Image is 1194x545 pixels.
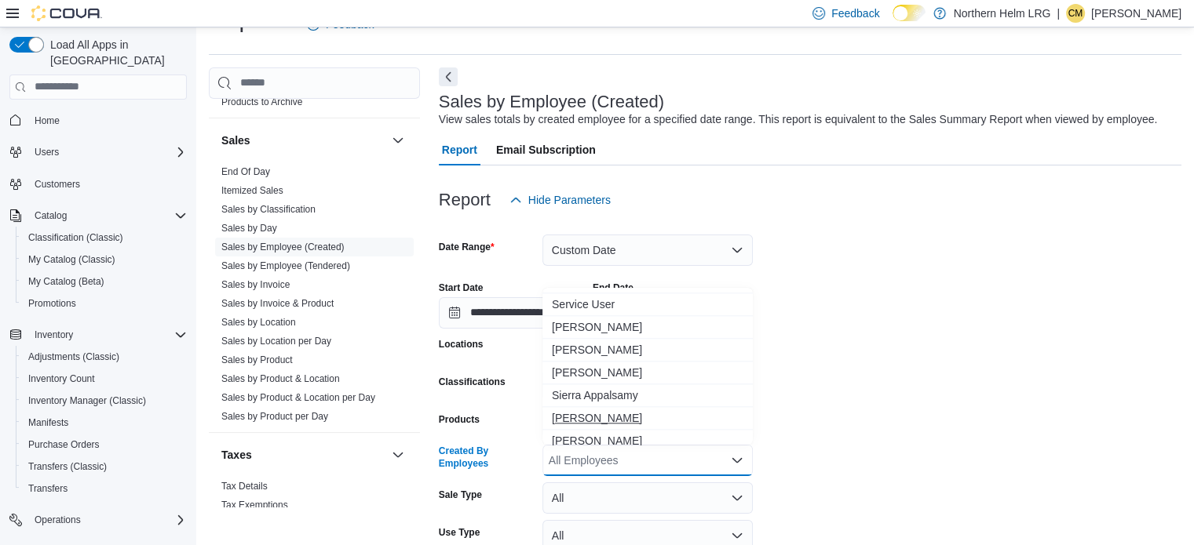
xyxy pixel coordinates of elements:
a: Customers [28,175,86,194]
a: My Catalog (Beta) [22,272,111,291]
span: Catalog [35,209,67,222]
label: Start Date [439,282,484,294]
a: Sales by Location per Day [221,336,331,347]
button: Skyler Griswold [542,407,753,430]
span: Sales by Employee (Tendered) [221,260,350,272]
span: [PERSON_NAME] [552,365,743,380]
input: Dark Mode [893,5,926,21]
button: Adjustments (Classic) [16,346,193,368]
a: Sales by Employee (Created) [221,242,345,253]
button: All [542,482,753,514]
span: Inventory Manager (Classic) [22,391,187,410]
button: Operations [3,509,193,531]
input: Press the down key to open a popover containing a calendar. [439,297,590,329]
a: Inventory Manager (Classic) [22,391,152,410]
span: My Catalog (Classic) [22,250,187,269]
span: Sales by Invoice [221,278,290,291]
span: Load All Apps in [GEOGRAPHIC_DATA] [44,37,187,68]
a: Transfers [22,479,74,498]
label: Products [439,413,480,426]
span: Inventory Count [22,369,187,388]
span: Inventory [28,325,187,344]
button: Inventory [28,325,79,344]
span: Customers [35,178,80,191]
button: Manifests [16,412,193,434]
span: Catalog [28,206,187,225]
span: Products to Archive [221,96,302,108]
button: Operations [28,510,87,529]
span: Inventory Count [28,372,95,385]
span: Transfers [22,479,187,498]
a: Itemized Sales [221,185,283,196]
a: End Of Day [221,166,270,177]
a: Sales by Product [221,354,293,365]
span: Home [35,114,60,127]
label: End Date [593,282,634,294]
a: Sales by Location [221,317,296,328]
a: Home [28,111,66,130]
span: Inventory Manager (Classic) [28,394,146,407]
div: View sales totals by created employee for a specified date range. This report is equivalent to th... [439,111,1157,128]
span: Tax Exemptions [221,499,288,511]
span: Promotions [28,297,76,310]
button: Home [3,109,193,132]
button: Hide Parameters [503,184,617,216]
a: Classification (Classic) [22,228,130,247]
span: [PERSON_NAME] [552,433,743,449]
label: Use Type [439,526,480,539]
span: Feedback [831,5,879,21]
label: Classifications [439,376,506,388]
div: Taxes [209,477,420,521]
span: Manifests [22,413,187,432]
label: Date Range [439,241,495,253]
button: Close list of options [731,454,743,467]
span: My Catalog (Beta) [22,272,187,291]
button: Sofia Quinonez-Hernandez [542,430,753,452]
span: [PERSON_NAME] [552,274,743,289]
span: Home [28,111,187,130]
button: Inventory [3,324,193,346]
div: Courtney Metson [1066,4,1085,23]
p: | [1057,4,1060,23]
a: My Catalog (Classic) [22,250,122,269]
button: Promotions [16,292,193,314]
a: Manifests [22,413,75,432]
button: Shelagh Gould [542,362,753,384]
button: Custom Date [542,234,753,266]
span: Transfers (Classic) [22,457,187,476]
span: Tax Details [221,480,268,492]
span: End Of Day [221,165,270,178]
button: Taxes [389,445,407,464]
span: Promotions [22,294,187,313]
button: Shanice Baksh [542,339,753,362]
button: Sierra Appalsamy [542,384,753,407]
button: Taxes [221,447,385,463]
a: Sales by Invoice [221,279,290,290]
span: Sales by Employee (Created) [221,241,345,253]
a: Sales by Employee (Tendered) [221,260,350,271]
span: Hide Parameters [528,192,611,208]
button: Transfers [16,478,193,500]
span: Transfers [28,482,68,495]
h3: Report [439,191,491,209]
span: Transfers (Classic) [28,460,107,473]
span: Itemized Sales [221,184,283,197]
span: Sales by Product [221,354,293,366]
button: Shaina Brown [542,316,753,339]
button: Purchase Orders [16,434,193,456]
span: Sales by Invoice & Product [221,297,334,310]
span: Sales by Location per Day [221,335,331,347]
span: Operations [35,514,81,526]
span: My Catalog (Classic) [28,253,115,266]
button: Inventory Manager (Classic) [16,390,193,412]
span: Report [442,134,477,165]
span: Customers [28,174,187,194]
h3: Sales by Employee (Created) [439,93,664,111]
h3: Taxes [221,447,252,463]
span: Adjustments (Classic) [22,347,187,366]
span: Sales by Product per Day [221,410,328,423]
button: My Catalog (Classic) [16,249,193,271]
label: Sale Type [439,489,482,501]
span: Adjustments (Classic) [28,351,119,363]
button: Sales [221,133,385,148]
